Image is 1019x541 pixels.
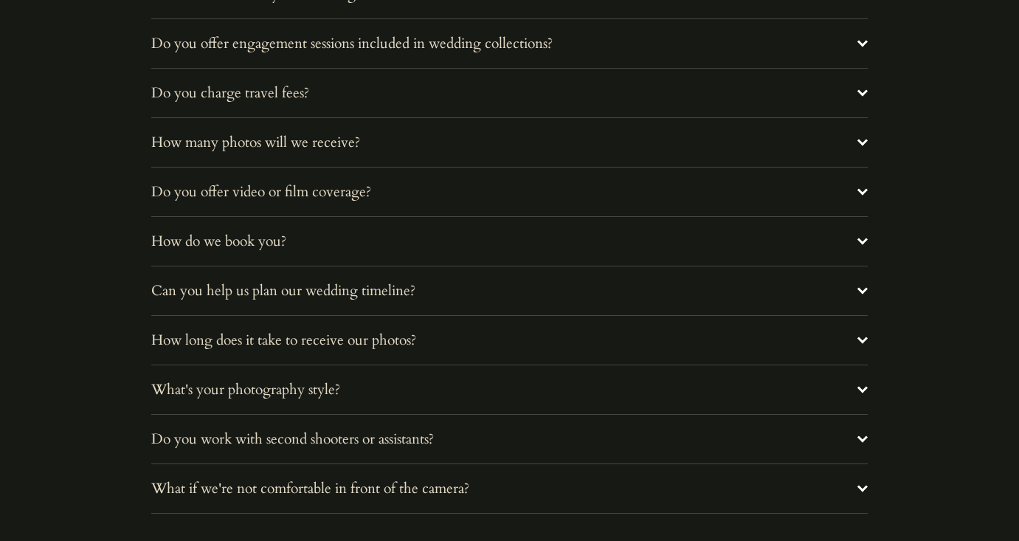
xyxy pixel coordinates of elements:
span: Do you charge travel fees? [151,83,857,103]
span: How do we book you? [151,232,857,251]
span: What if we're not comfortable in front of the camera? [151,479,857,498]
span: Can you help us plan our wedding timeline? [151,281,857,300]
span: How many photos will we receive? [151,133,857,152]
button: How do we book you? [151,217,868,266]
button: How many photos will we receive? [151,118,868,167]
button: What's your photography style? [151,365,868,414]
button: Do you work with second shooters or assistants? [151,415,868,464]
button: Do you charge travel fees? [151,69,868,117]
span: What's your photography style? [151,380,857,399]
span: How long does it take to receive our photos? [151,331,857,350]
button: What if we're not comfortable in front of the camera? [151,464,868,513]
span: Do you offer video or film coverage? [151,182,857,201]
span: Do you work with second shooters or assistants? [151,430,857,449]
button: Do you offer engagement sessions included in wedding collections? [151,19,868,68]
button: How long does it take to receive our photos? [151,316,868,365]
button: Can you help us plan our wedding timeline? [151,266,868,315]
button: Do you offer video or film coverage? [151,168,868,216]
span: Do you offer engagement sessions included in wedding collections? [151,34,857,53]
